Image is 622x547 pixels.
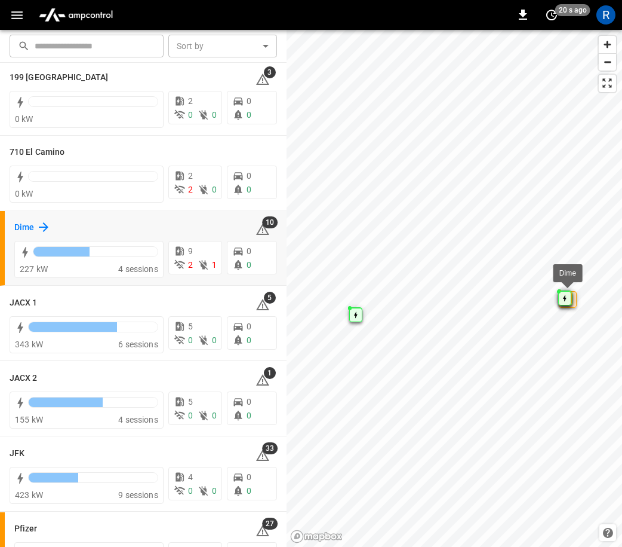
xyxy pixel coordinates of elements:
span: 0 [247,335,251,345]
span: 0 kW [15,114,33,124]
span: 0 [247,397,251,407]
span: 227 kW [20,264,48,274]
h6: JACX 2 [10,372,38,385]
span: 10 [262,216,278,228]
span: 0 [247,260,251,270]
span: 155 kW [15,415,43,424]
span: 0 [188,411,193,420]
canvas: Map [287,30,622,547]
span: 0 [212,486,217,496]
span: 0 kW [15,189,33,198]
span: 0 [247,110,251,120]
span: 3 [264,66,276,78]
span: 4 [188,472,193,482]
span: 0 [212,185,217,194]
span: 0 [247,171,251,181]
span: 0 [247,322,251,331]
span: 5 [188,397,193,407]
span: 4 sessions [118,415,158,424]
span: 4 sessions [118,264,158,274]
span: 0 [188,110,193,120]
span: 0 [188,486,193,496]
span: 423 kW [15,490,43,500]
div: profile-icon [596,5,615,25]
span: 1 [264,367,276,379]
button: Zoom out [599,53,616,71]
h6: JFK [10,447,24,460]
span: 20 s ago [555,4,590,16]
span: 0 [247,486,251,496]
span: 2 [188,171,193,181]
img: ampcontrol.io logo [34,4,118,26]
span: 0 [188,335,193,345]
button: Zoom in [599,36,616,53]
div: Map marker [558,291,571,305]
div: Map marker [559,291,572,305]
span: 2 [188,96,193,106]
div: Map marker [349,307,362,322]
span: 1 [212,260,217,270]
span: 2 [188,260,193,270]
button: set refresh interval [542,5,561,25]
span: Zoom out [599,54,616,71]
span: 2 [188,185,193,194]
a: Mapbox homepage [290,530,343,543]
span: 0 [247,472,251,482]
span: 33 [262,442,278,454]
span: 0 [247,96,251,106]
span: 0 [247,246,251,256]
span: 9 [188,246,193,256]
h6: JACX 1 [10,297,38,310]
h6: 710 El Camino [10,146,64,159]
span: 0 [212,110,217,120]
span: 0 [212,335,217,345]
span: 0 [247,411,251,420]
h6: Dime [14,221,34,234]
span: 0 [212,411,217,420]
span: 9 sessions [118,490,158,500]
span: 0 [247,185,251,194]
div: Map marker [349,308,362,322]
span: 27 [262,518,278,530]
h6: Pfizer [14,522,38,536]
span: 343 kW [15,340,43,349]
div: Dime [559,267,577,279]
span: 6 sessions [118,340,158,349]
h6: 199 Erie [10,71,108,84]
span: 5 [188,322,193,331]
span: 5 [264,292,276,304]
